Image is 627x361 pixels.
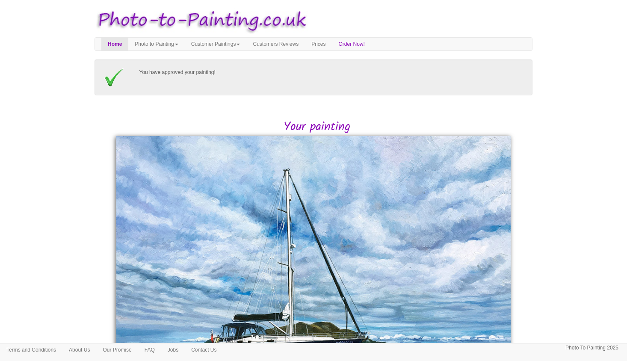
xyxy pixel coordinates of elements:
[101,121,532,134] h2: Your painting
[185,38,247,50] a: Customer Paintings
[139,68,524,77] p: You have approved your painting!
[246,38,305,50] a: Customers Reviews
[332,38,371,50] a: Order Now!
[161,343,185,356] a: Jobs
[90,4,309,37] img: Photo to Painting
[565,343,618,352] p: Photo To Painting 2025
[185,343,223,356] a: Contact Us
[101,38,128,50] a: Home
[128,38,184,50] a: Photo to Painting
[138,343,161,356] a: FAQ
[103,68,124,87] img: Approved
[96,343,138,356] a: Our Promise
[305,38,332,50] a: Prices
[62,343,96,356] a: About Us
